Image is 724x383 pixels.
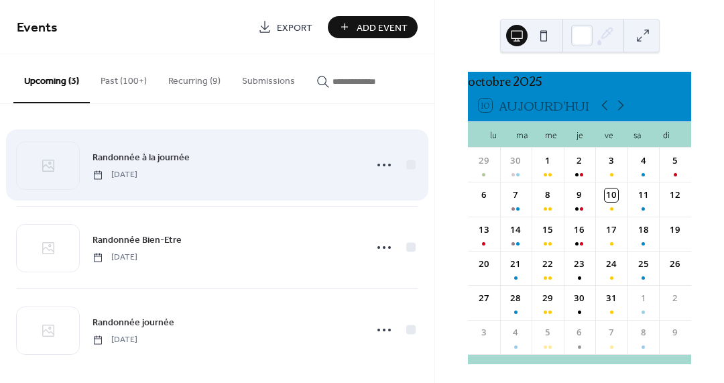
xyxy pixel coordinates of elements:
[507,122,536,148] div: ma
[637,154,650,168] div: 4
[668,258,682,271] div: 26
[594,122,623,148] div: ve
[93,169,137,181] span: [DATE]
[479,122,507,148] div: lu
[541,188,554,202] div: 8
[623,122,652,148] div: sa
[468,72,691,89] div: octobre 2025
[605,258,618,271] div: 24
[668,292,682,305] div: 2
[637,292,650,305] div: 1
[509,258,522,271] div: 21
[477,154,491,168] div: 29
[357,21,408,35] span: Add Event
[573,154,587,168] div: 2
[573,326,587,339] div: 6
[637,258,650,271] div: 25
[605,223,618,237] div: 17
[93,334,137,346] span: [DATE]
[93,233,182,248] span: Randonnée Bien-Etre
[509,154,522,168] div: 30
[328,16,418,38] button: Add Event
[477,258,491,271] div: 20
[93,150,190,165] a: Randonnée à la journée
[668,188,682,202] div: 12
[93,151,190,165] span: Randonnée à la journée
[565,122,594,148] div: je
[158,54,231,102] button: Recurring (9)
[277,21,312,35] span: Export
[605,326,618,339] div: 7
[573,188,587,202] div: 9
[541,258,554,271] div: 22
[541,292,554,305] div: 29
[509,292,522,305] div: 28
[17,15,58,41] span: Events
[668,326,682,339] div: 9
[605,292,618,305] div: 31
[477,292,491,305] div: 27
[93,252,137,264] span: [DATE]
[637,188,650,202] div: 11
[573,292,587,305] div: 30
[13,54,90,103] button: Upcoming (3)
[573,223,587,237] div: 16
[605,188,618,202] div: 10
[248,16,322,38] a: Export
[541,223,554,237] div: 15
[93,316,174,330] span: Randonnée journée
[231,54,306,102] button: Submissions
[477,223,491,237] div: 13
[477,188,491,202] div: 6
[668,154,682,168] div: 5
[573,258,587,271] div: 23
[509,326,522,339] div: 4
[668,223,682,237] div: 19
[536,122,565,148] div: me
[652,122,680,148] div: di
[93,315,174,330] a: Randonnée journée
[541,326,554,339] div: 5
[509,188,522,202] div: 7
[509,223,522,237] div: 14
[637,326,650,339] div: 8
[90,54,158,102] button: Past (100+)
[637,223,650,237] div: 18
[93,232,182,248] a: Randonnée Bien-Etre
[605,154,618,168] div: 3
[541,154,554,168] div: 1
[477,326,491,339] div: 3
